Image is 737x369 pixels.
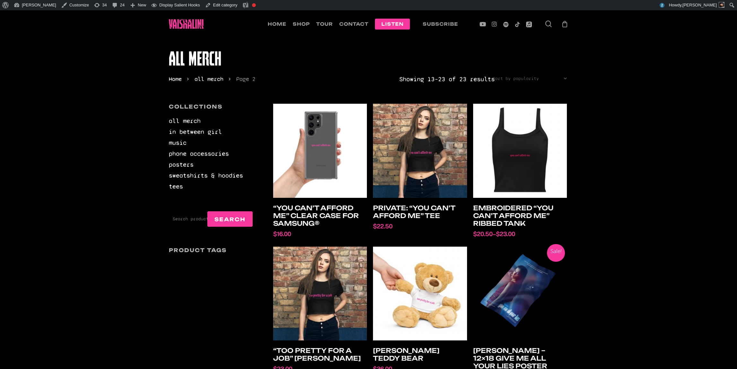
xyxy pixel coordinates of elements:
[660,3,665,8] span: 2
[169,182,253,191] a: tees
[399,75,495,84] p: Showing 13–23 of 23 results
[273,201,367,231] h2: “You Can’t Afford Me” Clear Case for Samsung®
[473,231,567,238] span: –
[169,19,204,29] img: Vaishalini
[496,231,515,237] span: 23.00
[473,247,567,341] img: Give Me All Your Lies - Vaishalini - Poster Copyright 2023, All Rights Reserved.
[561,21,568,28] a: Cart
[488,72,568,85] select: Shop order
[169,51,568,66] h1: all merch
[169,246,253,254] h4: Product tags
[416,21,464,27] a: Subscribe
[496,231,500,237] span: $
[682,3,717,7] span: [PERSON_NAME]
[169,211,253,227] input: Search products…
[373,223,393,230] span: 22.50
[268,21,286,27] a: home
[273,231,291,237] span: 16.00
[316,21,333,27] a: tour
[381,21,403,27] span: listen
[339,21,368,27] a: contact
[169,149,253,158] a: phone accessories
[473,231,477,237] span: $
[169,160,253,169] a: posters
[273,344,367,365] h2: “too pretty for a job” [PERSON_NAME]
[375,21,410,27] a: listen
[423,21,458,27] span: Subscribe
[207,211,253,227] button: Search
[169,171,253,180] a: sweatshirts & hoodies
[169,138,253,147] a: music
[293,21,310,27] a: shop
[373,344,467,365] h2: [PERSON_NAME] Teddy Bear
[169,127,253,136] a: in between girl
[473,231,493,237] span: 20.50
[473,201,567,231] h2: embroidered “you can’t afford me” ribbed tank
[169,75,182,83] a: Home
[236,75,256,83] span: Page 2
[195,75,223,83] a: all merch
[373,223,377,230] span: $
[169,102,253,111] h4: Collections
[373,201,467,223] h2: Private: “you can’t afford me” tee
[273,231,277,237] span: $
[169,117,253,126] a: all merch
